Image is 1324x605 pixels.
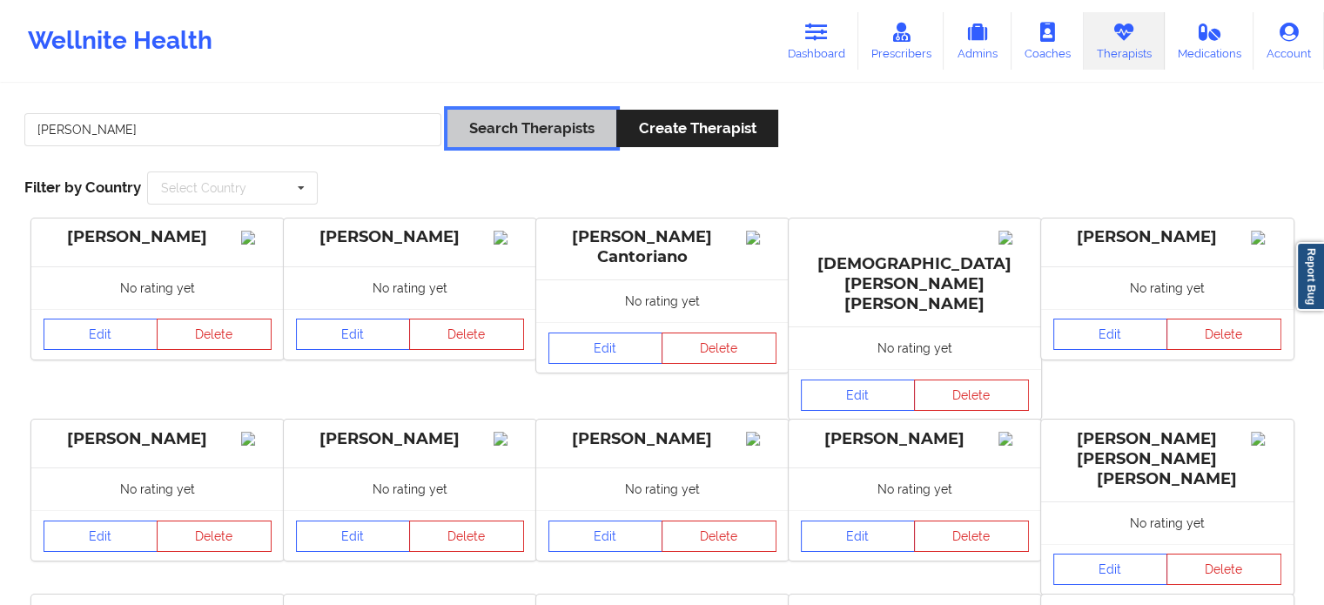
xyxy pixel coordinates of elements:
[1053,429,1281,489] div: [PERSON_NAME] [PERSON_NAME] [PERSON_NAME]
[789,467,1041,510] div: No rating yet
[284,467,536,510] div: No rating yet
[548,521,663,552] a: Edit
[157,319,272,350] button: Delete
[914,521,1029,552] button: Delete
[548,333,663,364] a: Edit
[548,227,776,267] div: [PERSON_NAME] Cantoriano
[1296,242,1324,311] a: Report Bug
[914,380,1029,411] button: Delete
[241,231,272,245] img: Image%2Fplaceholer-image.png
[241,432,272,446] img: Image%2Fplaceholer-image.png
[801,521,916,552] a: Edit
[1253,12,1324,70] a: Account
[801,227,1029,314] div: [DEMOGRAPHIC_DATA][PERSON_NAME] [PERSON_NAME]
[801,380,916,411] a: Edit
[44,521,158,552] a: Edit
[998,432,1029,446] img: Image%2Fplaceholer-image.png
[447,110,616,147] button: Search Therapists
[1165,12,1254,70] a: Medications
[284,266,536,309] div: No rating yet
[1251,432,1281,446] img: Image%2Fplaceholer-image.png
[1166,319,1281,350] button: Delete
[1053,319,1168,350] a: Edit
[1041,266,1294,309] div: No rating yet
[536,279,789,322] div: No rating yet
[409,319,524,350] button: Delete
[296,429,524,449] div: [PERSON_NAME]
[858,12,944,70] a: Prescribers
[1011,12,1084,70] a: Coaches
[44,429,272,449] div: [PERSON_NAME]
[775,12,858,70] a: Dashboard
[1053,554,1168,585] a: Edit
[31,266,284,309] div: No rating yet
[1166,554,1281,585] button: Delete
[1041,501,1294,544] div: No rating yet
[746,231,776,245] img: Image%2Fplaceholer-image.png
[1251,231,1281,245] img: Image%2Fplaceholer-image.png
[161,182,246,194] div: Select Country
[801,429,1029,449] div: [PERSON_NAME]
[31,467,284,510] div: No rating yet
[548,429,776,449] div: [PERSON_NAME]
[44,227,272,247] div: [PERSON_NAME]
[409,521,524,552] button: Delete
[536,467,789,510] div: No rating yet
[616,110,777,147] button: Create Therapist
[296,227,524,247] div: [PERSON_NAME]
[494,231,524,245] img: Image%2Fplaceholer-image.png
[24,113,441,146] input: Search Keywords
[24,178,141,196] span: Filter by Country
[789,326,1041,369] div: No rating yet
[662,521,776,552] button: Delete
[44,319,158,350] a: Edit
[296,521,411,552] a: Edit
[746,432,776,446] img: Image%2Fplaceholer-image.png
[1084,12,1165,70] a: Therapists
[1053,227,1281,247] div: [PERSON_NAME]
[998,231,1029,245] img: Image%2Fplaceholer-image.png
[296,319,411,350] a: Edit
[944,12,1011,70] a: Admins
[662,333,776,364] button: Delete
[494,432,524,446] img: Image%2Fplaceholer-image.png
[157,521,272,552] button: Delete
